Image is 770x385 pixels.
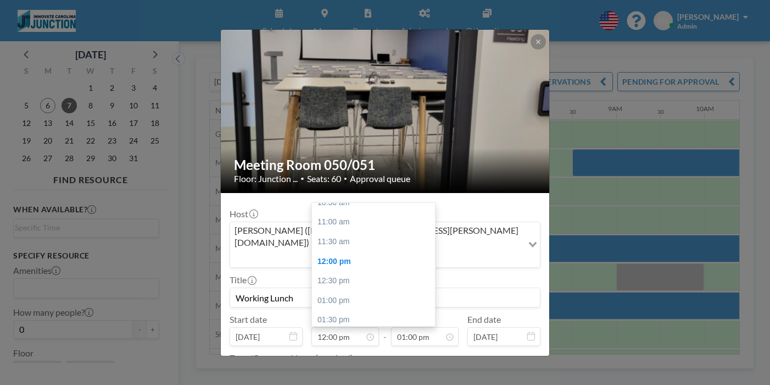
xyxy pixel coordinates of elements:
[467,314,501,325] label: End date
[221,29,550,194] img: 537.jpg
[230,208,257,219] label: Host
[231,251,522,265] input: Search for option
[230,222,540,268] div: Search for option
[312,310,435,330] div: 01:30 pm
[230,353,353,364] label: Team/Company Name (required)
[232,224,521,249] span: [PERSON_NAME] ([PERSON_NAME][EMAIL_ADDRESS][PERSON_NAME][DOMAIN_NAME])
[350,173,410,184] span: Approval queue
[344,175,347,182] span: •
[312,232,435,252] div: 11:30 am
[234,173,298,184] span: Floor: Junction ...
[312,212,435,232] div: 11:00 am
[234,157,537,173] h2: Meeting Room 050/051
[300,174,304,183] span: •
[230,288,540,307] input: Emily's reservation
[312,252,435,272] div: 12:00 pm
[383,318,387,342] span: -
[307,173,341,184] span: Seats: 60
[230,274,255,285] label: Title
[230,314,267,325] label: Start date
[312,291,435,311] div: 01:00 pm
[312,193,435,213] div: 10:30 am
[312,271,435,291] div: 12:30 pm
